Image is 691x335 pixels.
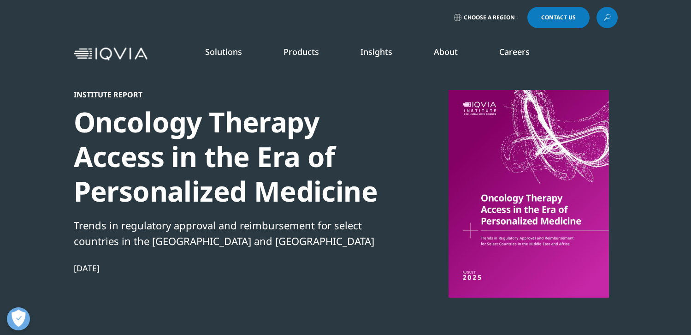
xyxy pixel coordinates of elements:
a: Contact Us [527,7,590,28]
a: Solutions [205,46,242,57]
a: About [434,46,458,57]
span: Choose a Region [464,14,515,21]
div: Trends in regulatory approval and reimbursement for select countries in the [GEOGRAPHIC_DATA] and... [74,217,390,249]
a: Products [283,46,319,57]
button: Open Preferences [7,307,30,330]
div: Oncology Therapy Access in the Era of Personalized Medicine [74,105,390,209]
a: Careers [499,46,530,57]
span: Contact Us [541,15,576,20]
div: [DATE] [74,263,390,274]
img: IQVIA Healthcare Information Technology and Pharma Clinical Research Company [74,48,148,61]
nav: Primary [151,32,618,76]
div: Institute Report [74,90,390,99]
a: Insights [360,46,392,57]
